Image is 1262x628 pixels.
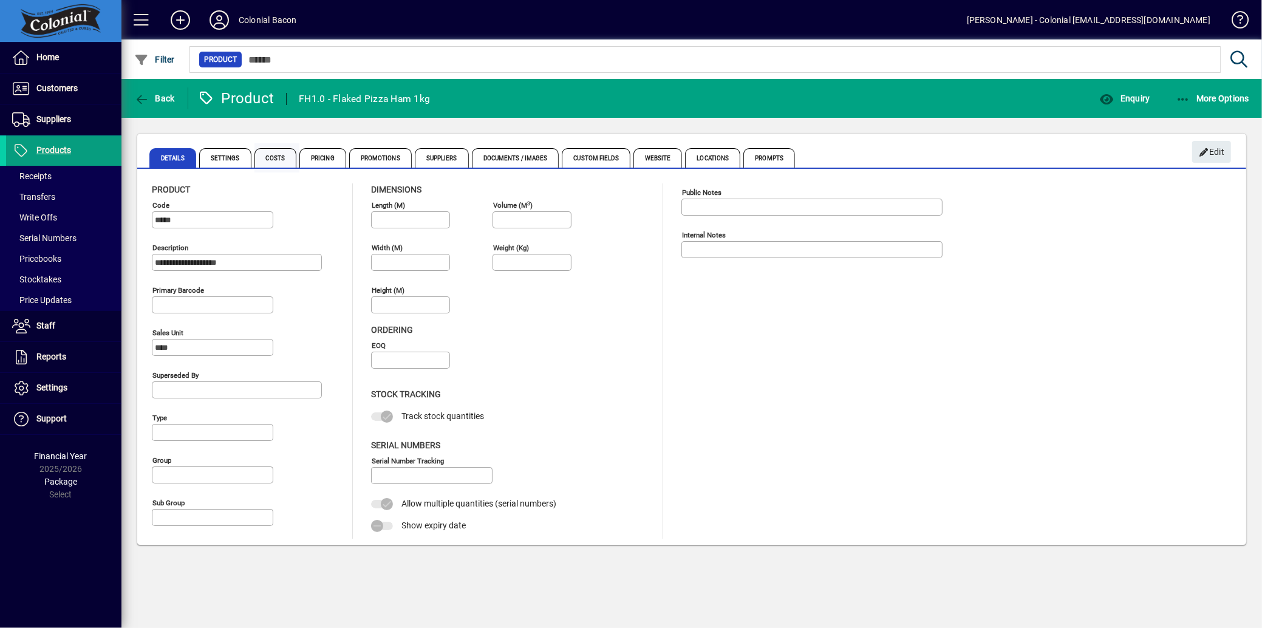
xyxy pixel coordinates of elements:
mat-label: Sub group [152,499,185,507]
mat-label: Serial Number tracking [372,456,444,465]
span: Locations [685,148,740,168]
span: Costs [254,148,297,168]
div: [PERSON_NAME] - Colonial [EMAIL_ADDRESS][DOMAIN_NAME] [967,10,1210,30]
span: Show expiry date [401,520,466,530]
span: Promotions [349,148,412,168]
button: Enquiry [1096,87,1153,109]
a: Receipts [6,166,121,186]
button: Edit [1192,141,1231,163]
span: Suppliers [415,148,469,168]
a: Stocktakes [6,269,121,290]
span: Stock Tracking [371,389,441,399]
a: Suppliers [6,104,121,135]
mat-label: Sales unit [152,329,183,337]
span: Custom Fields [562,148,630,168]
span: Serial Numbers [371,440,440,450]
button: Add [161,9,200,31]
a: Pricebooks [6,248,121,269]
span: Back [134,94,175,103]
button: Filter [131,49,178,70]
button: Profile [200,9,239,31]
span: Documents / Images [472,148,559,168]
mat-label: Height (m) [372,286,404,295]
button: More Options [1173,87,1253,109]
a: Customers [6,73,121,104]
span: Pricing [299,148,346,168]
a: Staff [6,311,121,341]
span: Settings [36,383,67,392]
mat-label: Description [152,244,188,252]
span: Financial Year [35,451,87,461]
span: Suppliers [36,114,71,124]
a: Settings [6,373,121,403]
span: Track stock quantities [401,411,484,421]
span: Support [36,414,67,423]
span: More Options [1176,94,1250,103]
span: Filter [134,55,175,64]
div: FH1.0 - Flaked Pizza Ham 1kg [299,89,430,109]
mat-label: EOQ [372,341,386,350]
a: Support [6,404,121,434]
span: Stocktakes [12,275,61,284]
span: Reports [36,352,66,361]
mat-label: Weight (Kg) [493,244,529,252]
mat-label: Length (m) [372,201,405,210]
a: Home [6,43,121,73]
span: Allow multiple quantities (serial numbers) [401,499,556,508]
span: Details [149,148,196,168]
span: Dimensions [371,185,421,194]
sup: 3 [527,200,530,206]
span: Home [36,52,59,62]
mat-label: Primary barcode [152,286,204,295]
span: Settings [199,148,251,168]
mat-label: Code [152,201,169,210]
span: Enquiry [1099,94,1150,103]
a: Knowledge Base [1223,2,1247,42]
mat-label: Volume (m ) [493,201,533,210]
mat-label: Width (m) [372,244,403,252]
span: Pricebooks [12,254,61,264]
mat-label: Public Notes [682,188,721,197]
span: Serial Numbers [12,233,77,243]
span: Staff [36,321,55,330]
span: Package [44,477,77,486]
span: Prompts [743,148,795,168]
mat-label: Superseded by [152,371,199,380]
span: Receipts [12,171,52,181]
span: Transfers [12,192,55,202]
div: Colonial Bacon [239,10,296,30]
span: Product [152,185,190,194]
a: Serial Numbers [6,228,121,248]
a: Reports [6,342,121,372]
a: Transfers [6,186,121,207]
app-page-header-button: Back [121,87,188,109]
span: Customers [36,83,78,93]
mat-label: Type [152,414,167,422]
span: Product [204,53,237,66]
span: Website [633,148,683,168]
span: Ordering [371,325,413,335]
button: Back [131,87,178,109]
mat-label: Internal Notes [682,231,726,239]
div: Product [197,89,275,108]
span: Price Updates [12,295,72,305]
mat-label: Group [152,456,171,465]
a: Write Offs [6,207,121,228]
span: Products [36,145,71,155]
span: Write Offs [12,213,57,222]
a: Price Updates [6,290,121,310]
span: Edit [1199,142,1225,162]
